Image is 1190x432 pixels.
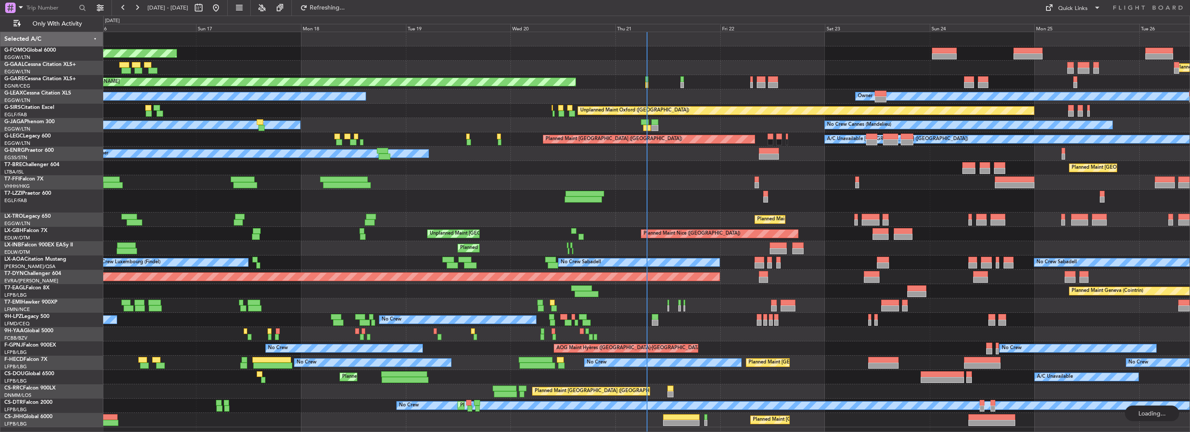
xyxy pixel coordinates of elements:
a: LX-INBFalcon 900EX EASy II [4,242,73,248]
a: G-SIRSCitation Excel [4,105,54,110]
div: Planned Maint Sofia [460,399,504,412]
div: Unplanned Maint Oxford ([GEOGRAPHIC_DATA]) [580,104,689,117]
div: Planned Maint Geneva (Cointrin) [460,242,532,255]
a: EGGW/LTN [4,140,30,147]
a: G-LEGCLegacy 600 [4,134,51,139]
span: [DATE] - [DATE] [147,4,188,12]
span: T7-DYN [4,271,24,276]
a: EGGW/LTN [4,97,30,104]
a: T7-FFIFalcon 7X [4,177,43,182]
a: T7-LZZIPraetor 600 [4,191,51,196]
div: No Crew Luxembourg (Findel) [94,256,160,269]
div: Tue 19 [406,24,511,32]
div: Owner [94,147,108,160]
div: Sat 16 [92,24,196,32]
div: Planned Maint [GEOGRAPHIC_DATA] ([GEOGRAPHIC_DATA]) [753,413,889,426]
span: T7-EMI [4,300,21,305]
span: G-GARE [4,76,24,82]
a: LFPB/LBG [4,349,27,356]
a: 9H-YAAGlobal 5000 [4,328,53,334]
div: AOG Maint Hyères ([GEOGRAPHIC_DATA]-[GEOGRAPHIC_DATA]) [556,342,703,355]
a: LFMD/CEQ [4,321,29,327]
a: T7-EMIHawker 900XP [4,300,57,305]
a: DNMM/LOS [4,392,31,399]
div: Fri 22 [720,24,825,32]
a: G-ENRGPraetor 600 [4,148,54,153]
a: CS-DTRFalcon 2000 [4,400,52,405]
div: Mon 25 [1034,24,1139,32]
span: T7-FFI [4,177,20,182]
span: Refreshing... [309,5,346,11]
a: LX-GBHFalcon 7X [4,228,47,233]
a: EVRA/[PERSON_NAME] [4,278,58,284]
a: LFPB/LBG [4,378,27,384]
a: LTBA/ISL [4,169,24,175]
a: CS-DOUGlobal 6500 [4,371,54,376]
div: No Crew [399,399,419,412]
a: EGGW/LTN [4,69,30,75]
span: T7-EAGL [4,285,26,291]
span: Only With Activity [23,21,92,27]
a: FCBB/BZV [4,335,27,341]
span: F-GPNJ [4,343,23,348]
div: No Crew [268,342,288,355]
span: G-LEGC [4,134,23,139]
div: Planned Maint [GEOGRAPHIC_DATA] ([GEOGRAPHIC_DATA]) [757,213,894,226]
div: Sat 23 [825,24,930,32]
span: T7-LZZI [4,191,22,196]
div: Planned Maint [GEOGRAPHIC_DATA] ([GEOGRAPHIC_DATA]) [749,356,885,369]
div: Mon 18 [301,24,406,32]
a: LFPB/LBG [4,406,27,413]
div: Wed 20 [510,24,615,32]
a: G-GAALCessna Citation XLS+ [4,62,76,67]
span: CS-JHH [4,414,23,419]
span: G-FOMO [4,48,26,53]
a: F-GPNJFalcon 900EX [4,343,56,348]
div: Planned Maint [GEOGRAPHIC_DATA] ([GEOGRAPHIC_DATA]) [546,133,682,146]
a: EGSS/STN [4,154,27,161]
a: EGLF/FAB [4,197,27,204]
input: Trip Number [26,1,76,14]
span: CS-DOU [4,371,25,376]
div: Unplanned Maint [GEOGRAPHIC_DATA] ([GEOGRAPHIC_DATA]) [430,227,572,240]
span: LX-GBH [4,228,23,233]
div: Sun 24 [930,24,1035,32]
a: [PERSON_NAME]/QSA [4,263,56,270]
a: CS-RRCFalcon 900LX [4,386,56,391]
a: CS-JHHGlobal 6000 [4,414,52,419]
div: A/C Unavailable [GEOGRAPHIC_DATA] ([GEOGRAPHIC_DATA]) [827,133,968,146]
a: VHHH/HKG [4,183,30,190]
span: F-HECD [4,357,23,362]
a: T7-EAGLFalcon 8X [4,285,49,291]
a: LX-AOACitation Mustang [4,257,66,262]
div: No Crew Cannes (Mandelieu) [827,118,891,131]
span: G-GAAL [4,62,24,67]
a: EGNR/CEG [4,83,30,89]
span: LX-TRO [4,214,23,219]
div: Owner [858,90,873,103]
a: LX-TROLegacy 650 [4,214,51,219]
div: Sun 17 [196,24,301,32]
a: EGGW/LTN [4,54,30,61]
span: CS-DTR [4,400,23,405]
span: LX-AOA [4,257,24,262]
a: LFPB/LBG [4,421,27,427]
a: G-FOMOGlobal 6000 [4,48,56,53]
span: CS-RRC [4,386,23,391]
div: No Crew [1002,342,1022,355]
a: EGGW/LTN [4,220,30,227]
div: Loading... [1125,406,1179,421]
div: [DATE] [105,17,120,25]
div: Planned Maint [GEOGRAPHIC_DATA] ([GEOGRAPHIC_DATA]) [535,385,671,398]
div: Planned Maint Nice ([GEOGRAPHIC_DATA]) [644,227,740,240]
a: EGGW/LTN [4,126,30,132]
a: G-LEAXCessna Citation XLS [4,91,71,96]
a: 9H-LPZLegacy 500 [4,314,49,319]
span: LX-INB [4,242,21,248]
span: 9H-LPZ [4,314,22,319]
div: Planned Maint [GEOGRAPHIC_DATA] ([GEOGRAPHIC_DATA]) [342,370,479,383]
button: Only With Activity [10,17,94,31]
a: EDLW/DTM [4,249,30,255]
span: G-ENRG [4,148,25,153]
span: G-LEAX [4,91,23,96]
